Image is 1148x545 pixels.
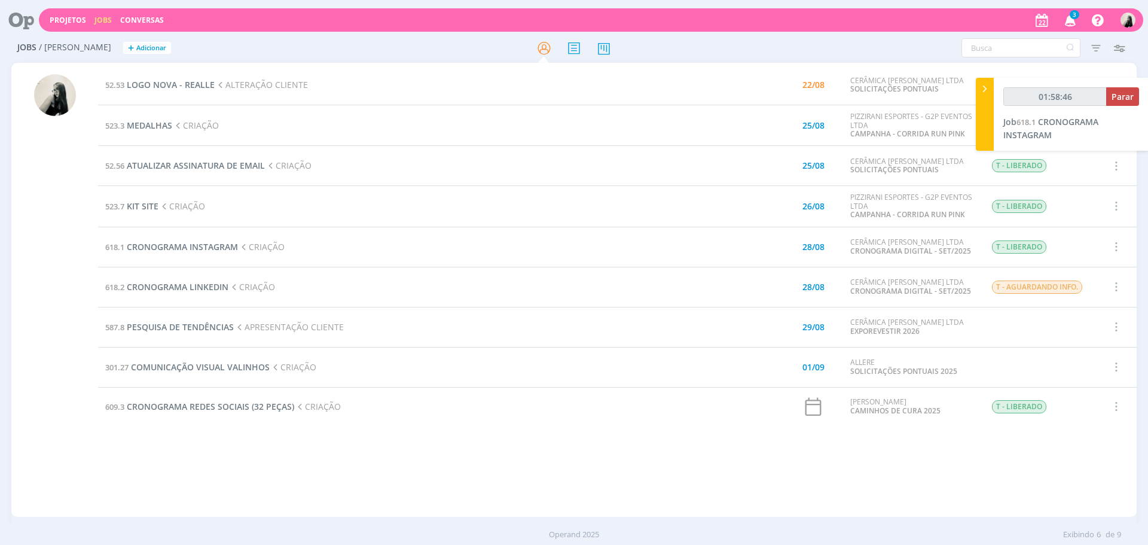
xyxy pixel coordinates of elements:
span: T - LIBERADO [992,200,1046,213]
input: Busca [961,38,1080,57]
a: CRONOGRAMA DIGITAL - SET/2025 [850,286,971,296]
a: 587.8PESQUISA DE TENDÊNCIAS [105,321,234,333]
div: 28/08 [802,243,825,251]
span: 609.3 [105,401,124,412]
span: Jobs [17,42,36,53]
div: 28/08 [802,283,825,291]
button: +Adicionar [123,42,171,54]
span: + [128,42,134,54]
a: 609.3CRONOGRAMA REDES SOCIAIS (32 PEÇAS) [105,401,294,412]
span: de [1106,529,1115,541]
span: LOGO NOVA - REALLE [127,79,215,90]
span: Adicionar [136,44,166,52]
div: 29/08 [802,323,825,331]
span: T - LIBERADO [992,159,1046,172]
span: 301.27 [105,362,129,373]
div: CERÂMICA [PERSON_NAME] LTDA [850,278,973,296]
a: Jobs [94,15,112,25]
div: CERÂMICA [PERSON_NAME] LTDA [850,77,973,94]
a: 523.3MEDALHAS [105,120,172,131]
span: CRIAÇÃO [158,200,205,212]
a: CRONOGRAMA DIGITAL - SET/2025 [850,246,971,256]
span: 52.56 [105,160,124,171]
span: ALTERAÇÃO CLIENTE [215,79,308,90]
div: [PERSON_NAME] [850,398,973,415]
a: EXPOREVESTIR 2026 [850,326,920,336]
a: Conversas [120,15,164,25]
span: T - LIBERADO [992,240,1046,254]
div: 01/09 [802,363,825,372]
span: CRIAÇÃO [238,241,285,252]
span: 618.2 [105,282,124,293]
span: CRONOGRAMA INSTAGRAM [127,241,238,252]
a: SOLICITAÇÕES PONTUAIS 2025 [850,366,957,376]
button: 3 [1057,10,1082,31]
a: Job618.1CRONOGRAMA INSTAGRAM [1003,116,1098,141]
a: 52.56ATUALIZAR ASSINATURA DE EMAIL [105,160,265,171]
div: 22/08 [802,81,825,89]
img: R [1120,13,1135,28]
span: CRIAÇÃO [172,120,219,131]
span: 587.8 [105,322,124,333]
span: COMUNICAÇÃO VISUAL VALINHOS [131,361,270,373]
div: 26/08 [802,202,825,211]
span: ATUALIZAR ASSINATURA DE EMAIL [127,160,265,171]
span: KIT SITE [127,200,158,212]
span: 9 [1117,529,1121,541]
div: CERÂMICA [PERSON_NAME] LTDA [850,157,973,175]
span: CRONOGRAMA REDES SOCIAIS (32 PEÇAS) [127,401,294,412]
a: CAMPANHA - CORRIDA RUN PINK [850,209,965,220]
span: 618.1 [105,242,124,252]
span: CRIAÇÃO [228,281,275,293]
a: 618.1CRONOGRAMA INSTAGRAM [105,241,238,252]
button: Jobs [91,16,115,25]
span: 523.3 [105,120,124,131]
div: 25/08 [802,121,825,130]
a: 618.2CRONOGRAMA LINKEDIN [105,281,228,293]
a: 301.27COMUNICAÇÃO VISUAL VALINHOS [105,361,270,373]
div: PIZZIRANI ESPORTES - G2P EVENTOS LTDA [850,112,973,138]
div: CERÂMICA [PERSON_NAME] LTDA [850,238,973,255]
button: Parar [1106,87,1139,106]
div: CERÂMICA [PERSON_NAME] LTDA [850,318,973,336]
span: CRIAÇÃO [270,361,316,373]
span: Parar [1112,91,1134,102]
div: ALLERE [850,358,973,376]
span: Exibindo [1063,529,1094,541]
span: 3 [1070,10,1079,19]
span: CRONOGRAMA LINKEDIN [127,281,228,293]
a: 523.7KIT SITE [105,200,158,212]
button: Conversas [117,16,167,25]
span: 618.1 [1016,117,1036,127]
span: CRIAÇÃO [265,160,312,171]
span: / [PERSON_NAME] [39,42,111,53]
span: APRESENTAÇÃO CLIENTE [234,321,344,333]
a: SOLICITAÇÕES PONTUAIS [850,84,939,94]
button: Projetos [46,16,90,25]
span: 52.53 [105,80,124,90]
div: 25/08 [802,162,825,170]
button: R [1120,10,1136,31]
img: R [34,74,76,116]
span: T - AGUARDANDO INFO. [992,281,1082,294]
span: T - LIBERADO [992,400,1046,413]
div: PIZZIRANI ESPORTES - G2P EVENTOS LTDA [850,193,973,219]
span: CRIAÇÃO [294,401,341,412]
a: CAMPANHA - CORRIDA RUN PINK [850,129,965,139]
a: Projetos [50,15,86,25]
a: SOLICITAÇÕES PONTUAIS [850,165,939,175]
span: 523.7 [105,201,124,212]
a: CAMINHOS DE CURA 2025 [850,406,941,416]
span: MEDALHAS [127,120,172,131]
a: 52.53LOGO NOVA - REALLE [105,79,215,90]
span: 6 [1097,529,1101,541]
span: CRONOGRAMA INSTAGRAM [1003,116,1098,141]
span: PESQUISA DE TENDÊNCIAS [127,321,234,333]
